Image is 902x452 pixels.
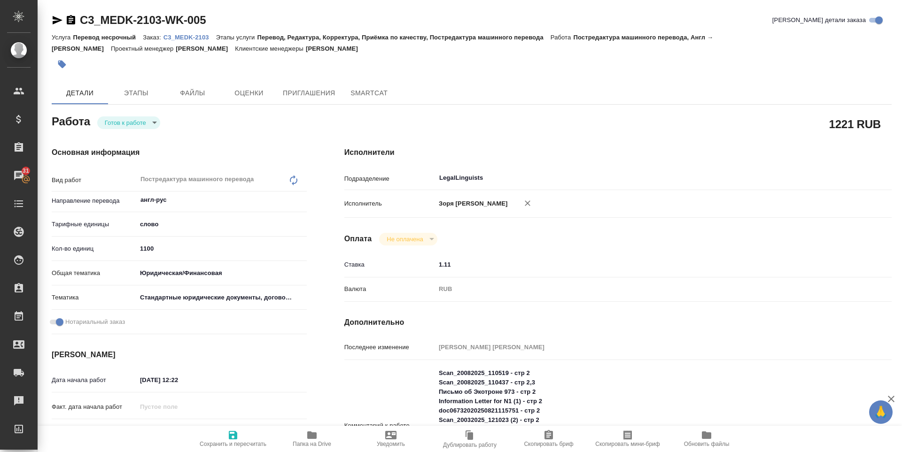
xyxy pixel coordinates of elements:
span: Файлы [170,87,215,99]
h4: Дополнительно [344,317,892,328]
div: Стандартные юридические документы, договоры, уставы [137,290,307,306]
h2: Работа [52,112,90,129]
p: Перевод несрочный [73,34,143,41]
button: Папка на Drive [272,426,351,452]
p: Зоря [PERSON_NAME] [435,199,508,208]
span: Скопировать бриф [524,441,573,447]
button: Добавить тэг [52,54,72,75]
p: C3_MEDK-2103 [163,34,216,41]
span: Сохранить и пересчитать [200,441,266,447]
div: Готов к работе [97,116,160,129]
span: SmartCat [347,87,392,99]
button: Скопировать бриф [509,426,588,452]
p: Работа [551,34,574,41]
h4: Оплата [344,233,372,245]
div: Готов к работе [379,233,437,245]
span: [PERSON_NAME] детали заказа [772,15,866,25]
button: Уведомить [351,426,430,452]
span: Нотариальный заказ [65,317,125,327]
p: Общая тематика [52,268,137,278]
span: Папка на Drive [293,441,331,447]
span: Этапы [114,87,159,99]
input: ✎ Введи что-нибудь [137,242,307,255]
a: C3_MEDK-2103-WK-005 [80,14,206,26]
div: слово [137,216,307,232]
button: Скопировать ссылку для ЯМессенджера [52,15,63,26]
h2: 1221 RUB [829,116,881,132]
p: Валюта [344,284,435,294]
p: Этапы услуги [216,34,257,41]
span: 31 [17,166,35,176]
p: Вид работ [52,176,137,185]
p: Комментарий к работе [344,421,435,430]
span: 🙏 [873,402,889,422]
input: ✎ Введи что-нибудь [137,373,219,387]
span: Дублировать работу [443,442,497,448]
p: Исполнитель [344,199,435,208]
p: Перевод, Редактура, Корректура, Приёмка по качеству, Постредактура машинного перевода [257,34,550,41]
button: Удалить исполнителя [517,193,538,214]
p: Направление перевода [52,196,137,206]
button: Дублировать работу [430,426,509,452]
h4: Основная информация [52,147,307,158]
button: Сохранить и пересчитать [194,426,272,452]
span: Детали [57,87,102,99]
button: Open [841,177,843,179]
button: Скопировать ссылку [65,15,77,26]
p: Последнее изменение [344,343,435,352]
h4: Исполнители [344,147,892,158]
p: Тарифные единицы [52,220,137,229]
p: Заказ: [143,34,163,41]
span: Обновить файлы [684,441,730,447]
button: Скопировать мини-бриф [588,426,667,452]
button: 🙏 [869,400,893,424]
p: Ставка [344,260,435,269]
p: Проектный менеджер [111,45,176,52]
a: C3_MEDK-2103 [163,33,216,41]
p: [PERSON_NAME] [176,45,235,52]
div: RUB [435,281,846,297]
button: Open [302,199,303,201]
p: Кол-во единиц [52,244,137,253]
p: Дата начала работ [52,375,137,385]
span: Приглашения [283,87,335,99]
button: Не оплачена [384,235,426,243]
span: Скопировать мини-бриф [595,441,660,447]
p: [PERSON_NAME] [306,45,365,52]
span: Уведомить [377,441,405,447]
input: Пустое поле [435,340,846,354]
div: Юридическая/Финансовая [137,265,307,281]
input: ✎ Введи что-нибудь [435,258,846,271]
a: 31 [2,164,35,187]
p: Тематика [52,293,137,302]
p: Услуга [52,34,73,41]
input: Пустое поле [137,400,219,414]
p: Клиентские менеджеры [235,45,306,52]
button: Обновить файлы [667,426,746,452]
h4: [PERSON_NAME] [52,349,307,360]
p: Подразделение [344,174,435,184]
input: ✎ Введи что-нибудь [137,424,219,438]
button: Готов к работе [102,119,149,127]
span: Оценки [226,87,272,99]
p: Факт. дата начала работ [52,402,137,412]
